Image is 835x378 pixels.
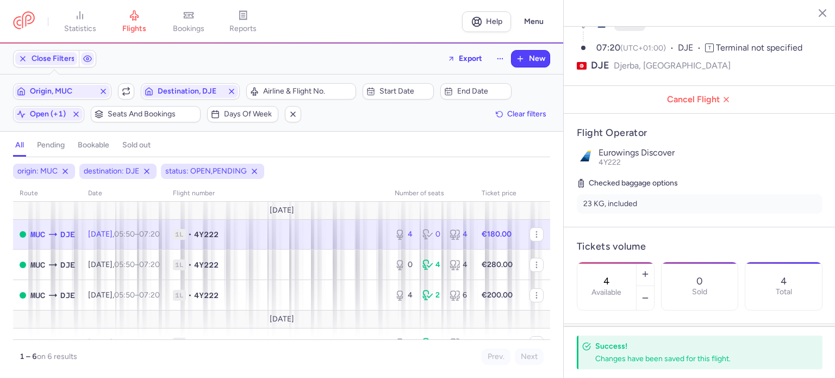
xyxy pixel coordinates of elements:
[475,185,523,202] th: Ticket price
[507,110,546,118] span: Clear filters
[194,229,219,240] span: 4Y222
[173,290,186,301] span: 1L
[577,127,822,139] h4: Flight Operator
[13,106,84,122] button: open (+1)
[599,158,621,167] span: 4Y222
[88,230,160,239] span: [DATE],
[512,51,550,67] button: New
[139,338,160,348] time: 07:20
[270,315,294,324] span: [DATE]
[395,338,414,349] div: 8
[591,288,621,297] label: Available
[122,24,146,34] span: flights
[678,42,705,54] span: DJE
[114,230,135,239] time: 05:50
[13,83,111,100] button: Origin, MUC
[459,54,482,63] span: Export
[173,229,186,240] span: 1L
[577,177,822,190] h5: Checked baggage options
[776,288,792,296] p: Total
[486,17,502,26] span: Help
[595,354,799,364] div: Changes have been saved for this flight.
[379,87,430,96] span: Start date
[515,349,544,365] button: Next
[207,106,278,122] button: Days of week
[107,10,161,34] a: flights
[270,206,294,215] span: [DATE]
[363,83,434,100] button: Start date
[482,230,512,239] strong: €180.00
[30,338,45,350] span: Franz Josef Strauss, Munich, Germany
[422,229,441,240] div: 0
[422,259,441,270] div: 4
[60,259,75,271] span: Djerba-Zarzis, Djerba, Tunisia
[422,338,441,349] div: 2
[246,83,356,100] button: Airline & Flight No.
[88,260,160,269] span: [DATE],
[166,185,388,202] th: Flight number
[388,185,475,202] th: number of seats
[422,290,441,301] div: 2
[696,276,703,287] p: 0
[395,290,414,301] div: 4
[572,95,827,104] span: Cancel Flight
[91,106,201,122] button: Seats and bookings
[122,140,151,150] h4: sold out
[492,106,550,122] button: Clear filters
[450,338,469,349] div: 10
[60,289,75,301] span: DJE
[482,260,513,269] strong: €280.00
[30,228,45,240] span: Franz Josef Strauss, Munich, Germany
[114,290,160,300] span: –
[114,230,160,239] span: –
[60,228,75,240] span: Djerba-Zarzis, Djerba, Tunisia
[37,140,65,150] h4: pending
[188,229,192,240] span: •
[20,352,37,361] strong: 1 – 6
[705,44,714,52] span: T
[13,11,35,32] a: CitizenPlane red outlined logo
[173,24,204,34] span: bookings
[139,230,160,239] time: 07:20
[173,338,186,349] span: 1L
[591,59,609,72] span: DJE
[450,290,469,301] div: 6
[30,87,95,96] span: Origin, MUC
[161,10,216,34] a: bookings
[114,338,135,348] time: 05:50
[30,289,45,301] span: Franz Josef Strauss, Munich, Germany
[440,50,489,67] button: Export
[30,259,45,271] span: Franz Josef Strauss, Munich, Germany
[529,54,545,63] span: New
[165,166,247,177] span: status: OPEN,PENDING
[577,148,594,165] img: Eurowings Discover logo
[224,110,275,119] span: Days of week
[37,352,77,361] span: on 6 results
[194,290,219,301] span: 4Y222
[53,10,107,34] a: statistics
[440,83,512,100] button: End date
[158,87,222,96] span: Destination, DJE
[114,260,160,269] span: –
[577,194,822,214] li: 23 KG, included
[82,185,166,202] th: date
[114,260,135,269] time: 05:50
[173,259,186,270] span: 1L
[114,290,135,300] time: 05:50
[13,185,82,202] th: route
[216,10,270,34] a: reports
[450,259,469,270] div: 4
[32,54,75,63] span: Close Filters
[139,290,160,300] time: 07:20
[450,229,469,240] div: 4
[781,276,787,287] p: 4
[395,259,414,270] div: 0
[692,288,707,296] p: Sold
[188,259,192,270] span: •
[141,83,239,100] button: Destination, DJE
[595,341,799,351] h4: Success!
[194,338,219,349] span: 4Y222
[84,166,139,177] span: destination: DJE
[139,260,160,269] time: 07:20
[599,148,822,158] p: Eurowings Discover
